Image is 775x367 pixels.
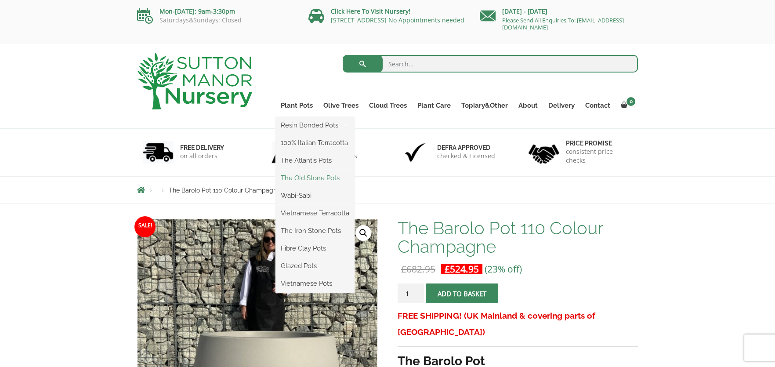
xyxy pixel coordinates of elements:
[331,16,464,24] a: [STREET_ADDRESS] No Appointments needed
[275,99,318,112] a: Plant Pots
[445,263,450,275] span: £
[275,189,355,202] a: Wabi-Sabi
[143,141,174,164] img: 1.jpg
[445,263,479,275] bdi: 524.95
[364,99,412,112] a: Cloud Trees
[137,17,295,24] p: Saturdays&Sundays: Closed
[437,144,495,152] h6: Defra approved
[331,7,410,15] a: Click Here To Visit Nursery!
[169,187,280,194] span: The Barolo Pot 110 Colour Champagne
[275,259,355,273] a: Glazed Pots
[275,277,355,290] a: Vietnamese Pots
[355,225,371,241] a: View full-screen image gallery
[137,6,295,17] p: Mon-[DATE]: 9am-3:30pm
[566,139,633,147] h6: Price promise
[502,16,624,31] a: Please Send All Enquiries To: [EMAIL_ADDRESS][DOMAIN_NAME]
[398,219,638,256] h1: The Barolo Pot 110 Colour Champagne
[616,99,638,112] a: 0
[401,263,406,275] span: £
[180,152,224,160] p: on all orders
[426,283,498,303] button: Add to basket
[272,141,302,164] img: 2.jpg
[480,6,638,17] p: [DATE] - [DATE]
[137,186,638,193] nav: Breadcrumbs
[134,216,156,237] span: Sale!
[275,154,355,167] a: The Atlantis Pots
[343,55,638,73] input: Search...
[513,99,543,112] a: About
[529,139,559,166] img: 4.jpg
[627,97,635,106] span: 0
[180,144,224,152] h6: FREE DELIVERY
[580,99,616,112] a: Contact
[401,263,435,275] bdi: 682.95
[485,263,522,275] span: (23% off)
[398,308,638,340] h3: FREE SHIPPING! (UK Mainland & covering parts of [GEOGRAPHIC_DATA])
[400,141,431,164] img: 3.jpg
[566,147,633,165] p: consistent price checks
[412,99,456,112] a: Plant Care
[275,171,355,185] a: The Old Stone Pots
[137,53,252,109] img: logo
[456,99,513,112] a: Topiary&Other
[318,99,364,112] a: Olive Trees
[398,283,424,303] input: Product quantity
[437,152,495,160] p: checked & Licensed
[543,99,580,112] a: Delivery
[275,207,355,220] a: Vietnamese Terracotta
[275,224,355,237] a: The Iron Stone Pots
[275,136,355,149] a: 100% Italian Terracotta
[275,242,355,255] a: Fibre Clay Pots
[275,119,355,132] a: Resin Bonded Pots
